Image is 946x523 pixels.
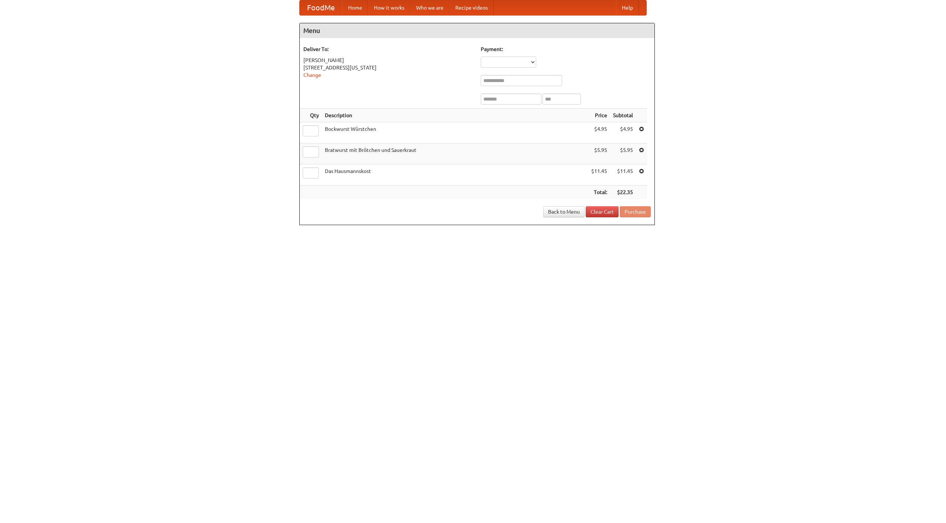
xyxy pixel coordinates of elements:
[322,143,588,164] td: Bratwurst mit Brötchen und Sauerkraut
[610,122,636,143] td: $4.95
[588,186,610,199] th: Total:
[303,45,473,53] h5: Deliver To:
[300,23,654,38] h4: Menu
[610,186,636,199] th: $22.35
[322,109,588,122] th: Description
[342,0,368,15] a: Home
[586,206,619,217] a: Clear Cart
[449,0,494,15] a: Recipe videos
[303,72,321,78] a: Change
[588,109,610,122] th: Price
[303,57,473,64] div: [PERSON_NAME]
[588,143,610,164] td: $5.95
[610,164,636,186] td: $11.45
[616,0,639,15] a: Help
[610,109,636,122] th: Subtotal
[620,206,651,217] button: Purchase
[300,109,322,122] th: Qty
[481,45,651,53] h5: Payment:
[303,64,473,71] div: [STREET_ADDRESS][US_STATE]
[410,0,449,15] a: Who we are
[588,164,610,186] td: $11.45
[322,164,588,186] td: Das Hausmannskost
[543,206,585,217] a: Back to Menu
[588,122,610,143] td: $4.95
[368,0,410,15] a: How it works
[300,0,342,15] a: FoodMe
[322,122,588,143] td: Bockwurst Würstchen
[610,143,636,164] td: $5.95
